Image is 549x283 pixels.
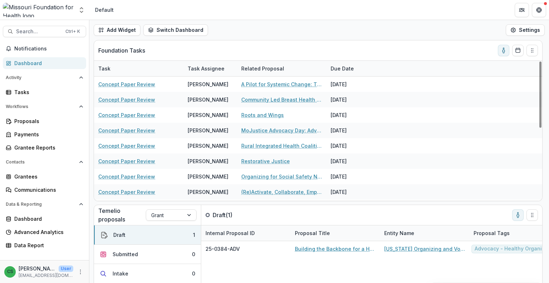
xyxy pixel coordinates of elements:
[76,268,85,276] button: More
[326,65,358,72] div: Due Date
[526,45,538,56] button: Drag
[94,61,183,76] div: Task
[6,104,76,109] span: Workflows
[506,24,545,36] button: Settings
[183,61,237,76] div: Task Assignee
[6,160,76,165] span: Contacts
[98,188,155,196] a: Concept Paper Review
[6,202,76,207] span: Data & Reporting
[295,245,376,253] a: Building the Backbone for a Healthier [US_STATE]
[193,231,195,239] div: 1
[3,115,86,127] a: Proposals
[94,65,115,72] div: Task
[526,209,538,221] button: Drag
[241,80,322,88] a: A Pilot for Systemic Change: The Southeast [US_STATE] Poverty Task Force
[469,229,514,237] div: Proposal Tags
[98,173,155,180] a: Concept Paper Review
[237,61,326,76] div: Related Proposal
[6,75,76,80] span: Activity
[192,270,195,277] div: 0
[241,188,322,196] a: (Re)Activate, Collaborate, Empower: [US_STATE]’s Blueprint for Preventing [MEDICAL_DATA]
[326,61,380,76] div: Due Date
[98,157,155,165] a: Concept Paper Review
[14,117,80,125] div: Proposals
[94,225,201,245] button: Draft1
[326,184,380,200] div: [DATE]
[3,26,86,37] button: Search...
[98,206,146,224] p: Temelio proposals
[98,46,145,55] p: Foundation Tasks
[291,229,334,237] div: Proposal Title
[98,127,155,134] a: Concept Paper Review
[3,72,86,83] button: Open Activity
[380,225,469,241] div: Entity Name
[64,28,81,35] div: Ctrl + K
[201,225,291,241] div: Internal Proposal ID
[3,3,74,17] img: Missouri Foundation for Health logo
[532,3,546,17] button: Get Help
[183,65,229,72] div: Task Assignee
[326,92,380,107] div: [DATE]
[113,231,125,239] div: Draft
[14,215,80,223] div: Dashboard
[14,59,80,67] div: Dashboard
[384,245,465,253] a: [US_STATE] Organizing and Voter Engagement Collaborative
[326,123,380,138] div: [DATE]
[188,142,228,150] div: [PERSON_NAME]
[143,24,208,36] button: Switch Dashboard
[188,96,228,103] div: [PERSON_NAME]
[98,111,155,119] a: Concept Paper Review
[94,245,201,264] button: Submitted0
[188,80,228,88] div: [PERSON_NAME]
[3,57,86,69] a: Dashboard
[326,169,380,184] div: [DATE]
[188,127,228,134] div: [PERSON_NAME]
[326,153,380,169] div: [DATE]
[16,29,61,35] span: Search...
[326,77,380,92] div: [DATE]
[14,241,80,249] div: Data Report
[92,5,117,15] nav: breadcrumb
[3,239,86,251] a: Data Report
[76,3,86,17] button: Open entity switcher
[14,186,80,194] div: Communications
[188,111,228,119] div: [PERSON_NAME]
[241,142,322,150] a: Rural Integrated Health Coalition: Advancing Health Equity in [GEOGRAPHIC_DATA][US_STATE]
[7,269,13,274] div: Chase Shiflet
[3,199,86,210] button: Open Data & Reporting
[19,272,73,279] p: [EMAIL_ADDRESS][DOMAIN_NAME]
[3,156,86,168] button: Open Contacts
[241,157,290,165] a: Restorative Justice
[59,265,73,272] p: User
[98,96,155,103] a: Concept Paper Review
[14,46,83,52] span: Notifications
[14,144,80,151] div: Grantee Reports
[206,245,240,253] span: 25-0384-ADV
[3,213,86,225] a: Dashboard
[237,65,288,72] div: Related Proposal
[241,96,322,103] a: Community Led Breast Health Regional Hubs for Sustained System Change
[512,209,524,221] button: toggle-assigned-to-me
[14,131,80,138] div: Payments
[291,225,380,241] div: Proposal Title
[213,211,266,219] p: Draft ( 1 )
[326,107,380,123] div: [DATE]
[3,142,86,153] a: Grantee Reports
[192,250,195,258] div: 0
[3,43,86,54] button: Notifications
[14,228,80,236] div: Advanced Analytics
[188,157,228,165] div: [PERSON_NAME]
[3,171,86,182] a: Grantees
[14,173,80,180] div: Grantees
[498,45,509,56] button: toggle-assigned-to-me
[188,173,228,180] div: [PERSON_NAME]
[512,45,524,56] button: Calendar
[326,200,380,215] div: [DATE]
[95,6,114,14] div: Default
[98,80,155,88] a: Concept Paper Review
